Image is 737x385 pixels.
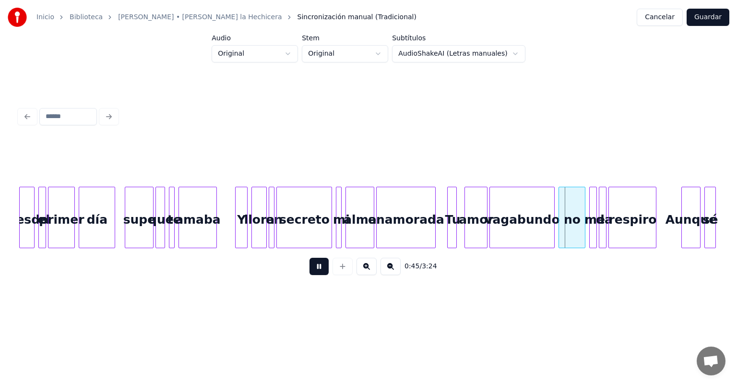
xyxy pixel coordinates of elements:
[302,35,388,41] label: Stem
[637,9,683,26] button: Cancelar
[392,35,525,41] label: Subtítulos
[404,262,428,271] div: /
[697,347,725,375] div: Chat abierto
[8,8,27,27] img: youka
[36,12,54,22] a: Inicio
[297,12,416,22] span: Sincronización manual (Tradicional)
[36,12,416,22] nav: breadcrumb
[404,262,419,271] span: 0:45
[687,9,729,26] button: Guardar
[422,262,437,271] span: 3:24
[118,12,282,22] a: [PERSON_NAME] • [PERSON_NAME] la Hechicera
[212,35,298,41] label: Audio
[70,12,103,22] a: Biblioteca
